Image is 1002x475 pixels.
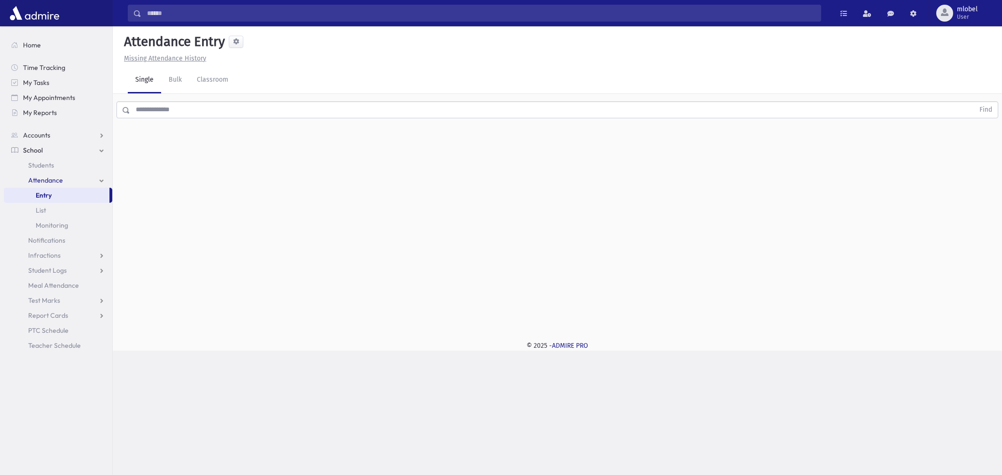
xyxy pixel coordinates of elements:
[23,78,49,87] span: My Tasks
[4,323,112,338] a: PTC Schedule
[23,41,41,49] span: Home
[4,158,112,173] a: Students
[28,161,54,169] span: Students
[4,105,112,120] a: My Reports
[28,341,81,350] span: Teacher Schedule
[120,54,206,62] a: Missing Attendance History
[957,6,978,13] span: mlobel
[957,13,978,21] span: User
[4,143,112,158] a: School
[161,67,189,93] a: Bulk
[4,338,112,353] a: Teacher Schedule
[4,90,112,105] a: My Appointments
[974,102,998,118] button: Find
[28,236,65,245] span: Notifications
[28,326,69,335] span: PTC Schedule
[4,233,112,248] a: Notifications
[23,131,50,139] span: Accounts
[28,296,60,305] span: Test Marks
[4,218,112,233] a: Monitoring
[4,60,112,75] a: Time Tracking
[552,342,588,350] a: ADMIRE PRO
[4,308,112,323] a: Report Cards
[4,128,112,143] a: Accounts
[8,4,62,23] img: AdmirePro
[120,34,225,50] h5: Attendance Entry
[4,203,112,218] a: List
[4,293,112,308] a: Test Marks
[141,5,821,22] input: Search
[128,67,161,93] a: Single
[23,93,75,102] span: My Appointments
[28,251,61,260] span: Infractions
[28,266,67,275] span: Student Logs
[28,281,79,290] span: Meal Attendance
[128,341,987,351] div: © 2025 -
[36,206,46,215] span: List
[4,38,112,53] a: Home
[36,221,68,230] span: Monitoring
[28,176,63,184] span: Attendance
[23,108,57,117] span: My Reports
[23,63,65,72] span: Time Tracking
[4,248,112,263] a: Infractions
[4,75,112,90] a: My Tasks
[4,173,112,188] a: Attendance
[36,191,52,199] span: Entry
[4,278,112,293] a: Meal Attendance
[28,311,68,320] span: Report Cards
[124,54,206,62] u: Missing Attendance History
[23,146,43,154] span: School
[4,263,112,278] a: Student Logs
[189,67,236,93] a: Classroom
[4,188,109,203] a: Entry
